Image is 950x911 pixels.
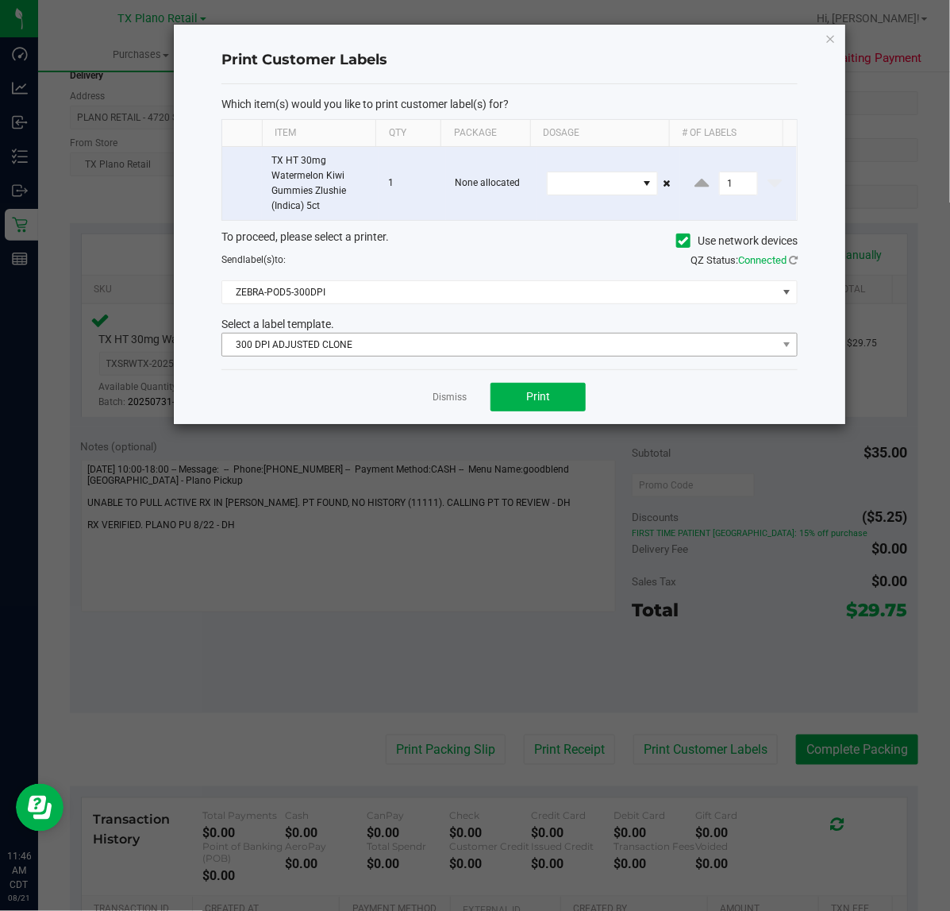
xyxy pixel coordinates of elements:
iframe: Resource center [16,784,63,832]
th: Package [440,120,530,147]
span: Connected [738,254,787,266]
span: ZEBRA-POD5-300DPI [222,281,777,303]
p: Which item(s) would you like to print customer label(s) for? [221,97,798,111]
div: To proceed, please select a printer. [210,229,810,253]
h4: Print Customer Labels [221,50,798,71]
td: TX HT 30mg Watermelon Kiwi Gummies Zlushie (Indica) 5ct [262,147,379,221]
a: Dismiss [433,391,467,404]
th: Qty [375,120,440,147]
td: None allocated [446,147,538,221]
span: label(s) [243,254,275,265]
span: Print [526,390,550,403]
th: Item [262,120,376,147]
span: QZ Status: [690,254,798,266]
div: Select a label template. [210,316,810,333]
label: Use network devices [676,233,798,249]
td: 1 [379,147,445,221]
span: 300 DPI ADJUSTED CLONE [222,334,777,356]
th: Dosage [530,120,668,147]
th: # of labels [669,120,783,147]
span: Send to: [221,254,286,265]
button: Print [490,383,586,411]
